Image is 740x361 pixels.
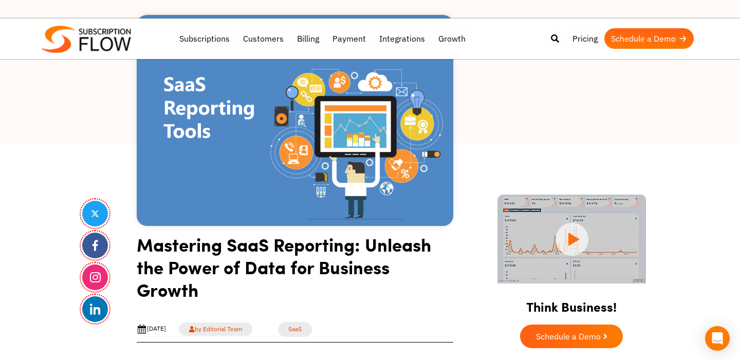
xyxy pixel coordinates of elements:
a: Subscriptions [173,28,236,49]
a: SaaS [278,322,312,337]
div: Open Intercom Messenger [705,326,730,351]
div: [DATE] [137,324,166,334]
a: Schedule a Demo [604,28,694,49]
h2: Think Business! [485,287,658,319]
img: Subscriptionflow [41,26,131,53]
a: Payment [326,28,373,49]
a: Integrations [373,28,432,49]
h1: Mastering SaaS Reporting: Unleash the Power of Data for Business Growth [137,233,453,309]
a: by Editorial Team [179,322,252,336]
a: Growth [432,28,472,49]
a: Billing [290,28,326,49]
img: intro video [497,195,646,283]
img: SaaS reporting tools [137,15,453,226]
a: Pricing [566,28,604,49]
a: Schedule a Demo [520,325,623,348]
span: Schedule a Demo [536,332,601,340]
a: Customers [236,28,290,49]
